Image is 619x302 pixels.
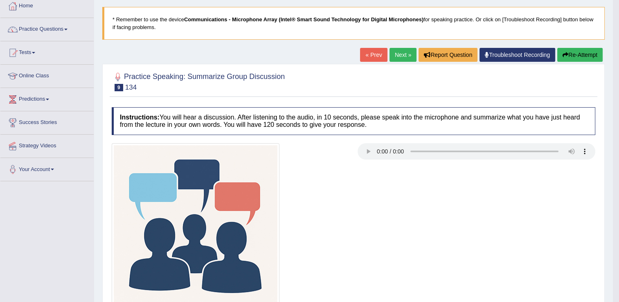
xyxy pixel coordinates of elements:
a: Predictions [0,88,94,108]
a: Success Stories [0,111,94,132]
button: Report Question [419,48,477,62]
b: Instructions: [120,114,160,121]
a: Strategy Videos [0,135,94,155]
span: 9 [115,84,123,91]
button: Re-Attempt [557,48,603,62]
a: Practice Questions [0,18,94,38]
a: Online Class [0,65,94,85]
a: Next » [389,48,416,62]
blockquote: * Remember to use the device for speaking practice. Or click on [Troubleshoot Recording] button b... [102,7,605,40]
b: Communications - Microphone Array (Intel® Smart Sound Technology for Digital Microphones) [184,16,423,23]
small: 134 [125,83,137,91]
a: Tests [0,41,94,62]
a: Troubleshoot Recording [479,48,555,62]
h4: You will hear a discussion. After listening to the audio, in 10 seconds, please speak into the mi... [112,107,595,135]
h2: Practice Speaking: Summarize Group Discussion [112,71,285,91]
a: « Prev [360,48,387,62]
a: Your Account [0,158,94,178]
